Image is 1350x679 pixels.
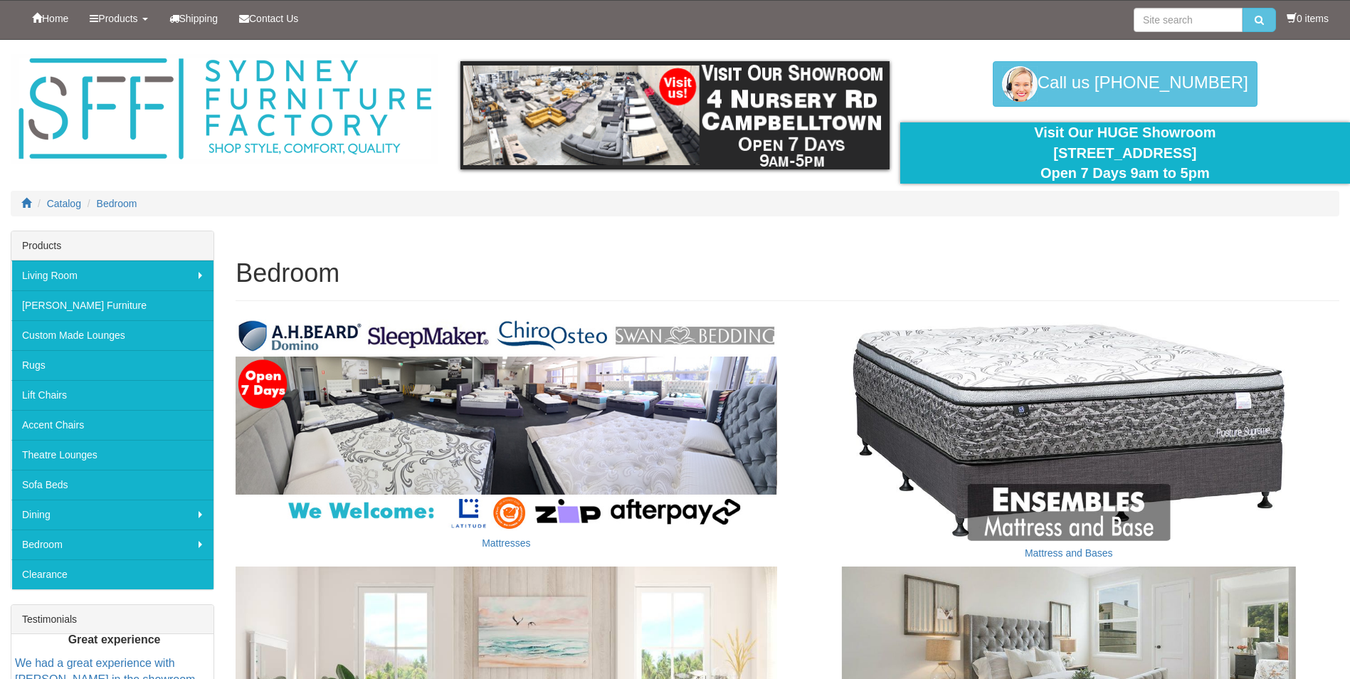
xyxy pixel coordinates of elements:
a: Theatre Lounges [11,440,213,470]
a: Shipping [159,1,229,36]
a: Mattress and Bases [1025,547,1113,559]
input: Site search [1134,8,1243,32]
a: [PERSON_NAME] Furniture [11,290,213,320]
span: Shipping [179,13,218,24]
a: Bedroom [11,530,213,559]
a: Mattresses [482,537,530,549]
a: Accent Chairs [11,410,213,440]
a: Lift Chairs [11,380,213,410]
div: Visit Our HUGE Showroom [STREET_ADDRESS] Open 7 Days 9am to 5pm [911,122,1339,184]
a: Clearance [11,559,213,589]
img: Sydney Furniture Factory [11,54,438,164]
div: Testimonials [11,605,213,634]
div: Products [11,231,213,260]
span: Products [98,13,137,24]
a: Contact Us [228,1,309,36]
a: Dining [11,500,213,530]
a: Rugs [11,350,213,380]
a: Catalog [47,198,81,209]
a: Products [79,1,158,36]
a: Home [21,1,79,36]
b: Great experience [68,634,161,646]
img: Mattress and Bases [798,315,1339,541]
a: Custom Made Lounges [11,320,213,350]
img: Mattresses [236,315,776,531]
li: 0 items [1287,11,1329,26]
a: Bedroom [97,198,137,209]
span: Contact Us [249,13,298,24]
span: Home [42,13,68,24]
a: Living Room [11,260,213,290]
img: showroom.gif [460,61,889,169]
h1: Bedroom [236,259,1339,288]
a: Sofa Beds [11,470,213,500]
